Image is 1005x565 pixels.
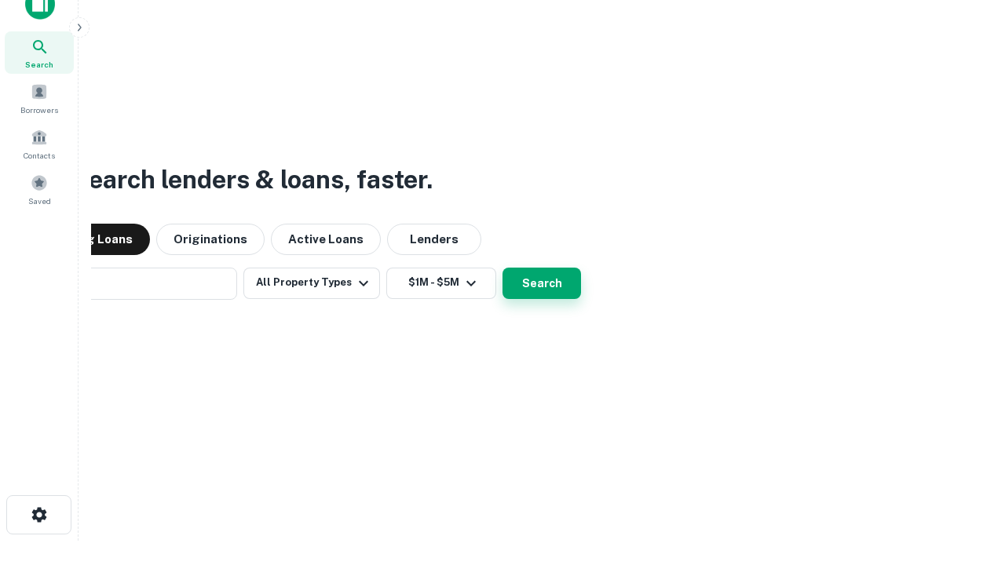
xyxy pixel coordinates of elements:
[271,224,381,255] button: Active Loans
[387,224,481,255] button: Lenders
[5,31,74,74] a: Search
[5,122,74,165] a: Contacts
[5,77,74,119] a: Borrowers
[25,58,53,71] span: Search
[24,149,55,162] span: Contacts
[243,268,380,299] button: All Property Types
[926,439,1005,515] iframe: Chat Widget
[156,224,265,255] button: Originations
[28,195,51,207] span: Saved
[20,104,58,116] span: Borrowers
[71,161,433,199] h3: Search lenders & loans, faster.
[502,268,581,299] button: Search
[5,168,74,210] a: Saved
[386,268,496,299] button: $1M - $5M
